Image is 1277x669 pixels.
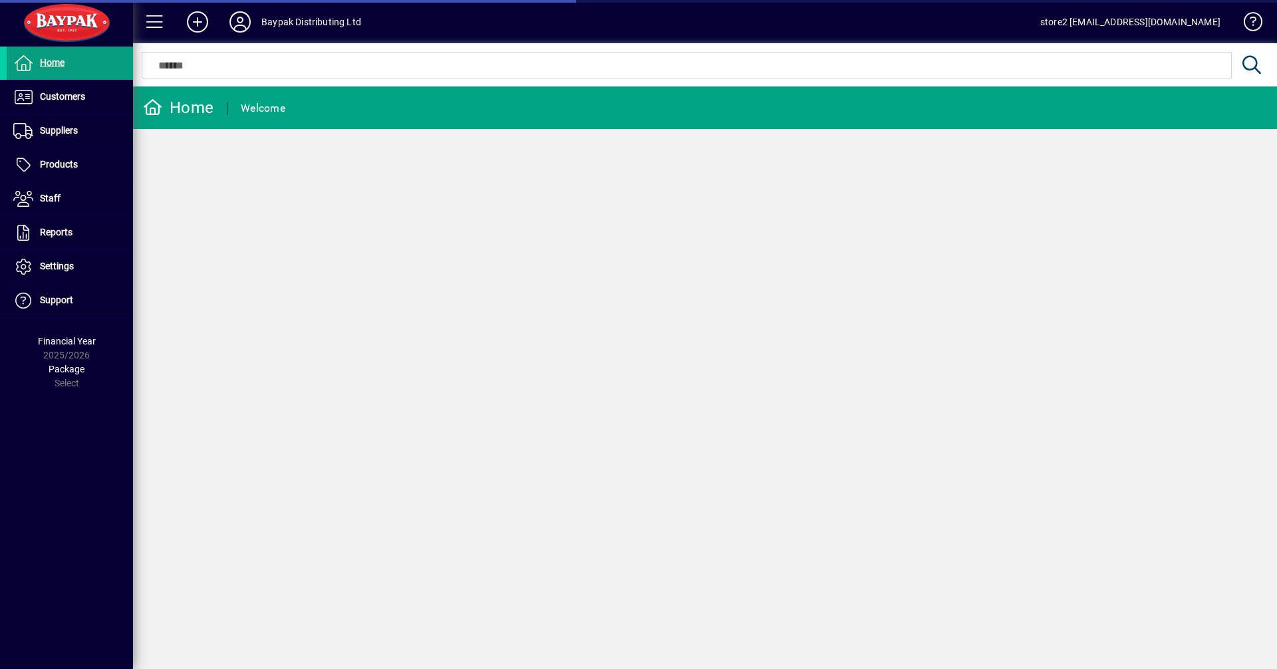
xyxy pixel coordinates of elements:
[7,284,133,317] a: Support
[40,125,78,136] span: Suppliers
[1040,11,1220,33] div: store2 [EMAIL_ADDRESS][DOMAIN_NAME]
[7,80,133,114] a: Customers
[7,216,133,249] a: Reports
[7,182,133,215] a: Staff
[143,97,213,118] div: Home
[7,114,133,148] a: Suppliers
[40,159,78,170] span: Products
[261,11,361,33] div: Baypak Distributing Ltd
[219,10,261,34] button: Profile
[38,336,96,346] span: Financial Year
[49,364,84,374] span: Package
[40,193,61,203] span: Staff
[176,10,219,34] button: Add
[1234,3,1260,46] a: Knowledge Base
[40,57,65,68] span: Home
[40,91,85,102] span: Customers
[40,227,72,237] span: Reports
[40,295,73,305] span: Support
[7,148,133,182] a: Products
[7,250,133,283] a: Settings
[40,261,74,271] span: Settings
[241,98,285,119] div: Welcome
